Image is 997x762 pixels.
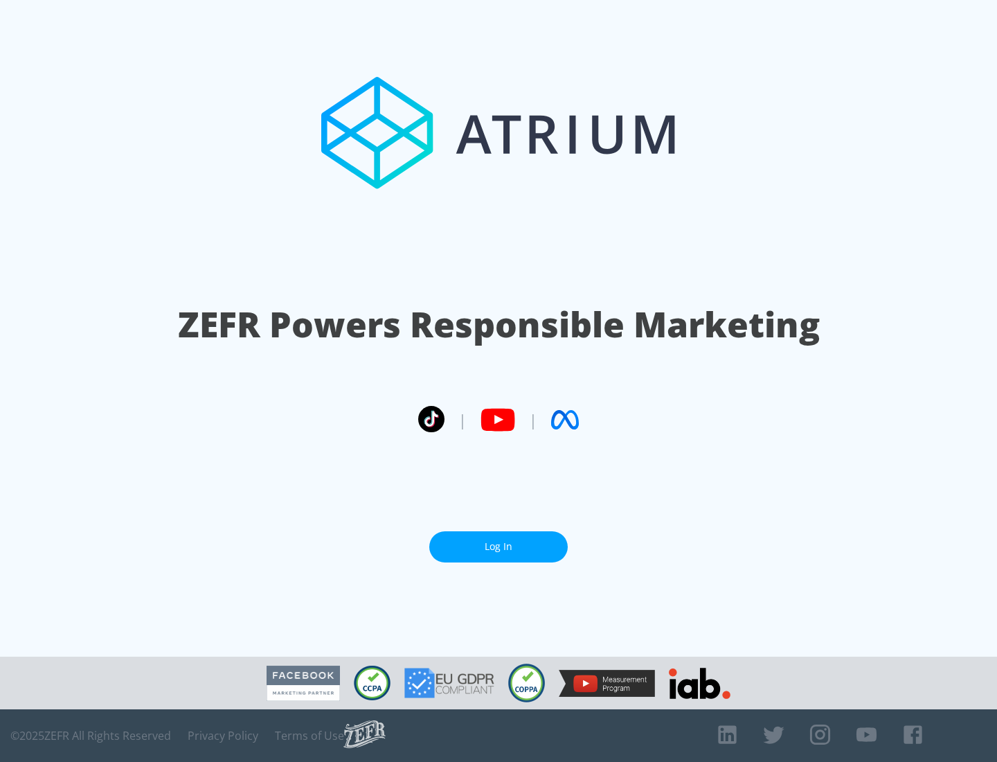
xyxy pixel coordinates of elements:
img: COPPA Compliant [508,664,545,702]
img: YouTube Measurement Program [559,670,655,697]
a: Log In [429,531,568,562]
img: GDPR Compliant [404,668,494,698]
span: | [458,409,467,430]
a: Terms of Use [275,729,344,743]
span: © 2025 ZEFR All Rights Reserved [10,729,171,743]
img: IAB [669,668,730,699]
a: Privacy Policy [188,729,258,743]
h1: ZEFR Powers Responsible Marketing [178,301,820,348]
img: CCPA Compliant [354,666,390,700]
span: | [529,409,537,430]
img: Facebook Marketing Partner [267,666,340,701]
